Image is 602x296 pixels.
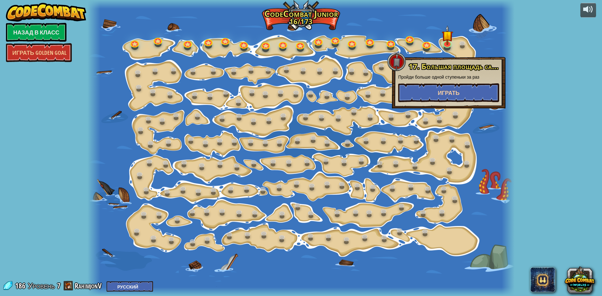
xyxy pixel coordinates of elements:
[580,3,596,18] button: Регулировать громкость
[409,61,523,71] span: 17. Большая площадь самоцветов
[28,281,55,291] span: Уровень
[75,281,103,291] a: RahimjonV
[441,26,453,45] img: level-banner-started.png
[438,89,460,97] span: Играть
[57,281,61,291] span: 7
[6,23,66,42] a: Назад в класс
[6,3,86,22] img: CodeCombat - Learn how to code by playing a game
[398,74,499,80] p: Пройди больше одной ступеньки за раз
[398,83,499,102] button: Играть
[6,43,72,62] a: Играть Golden Goal
[15,281,27,291] span: 186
